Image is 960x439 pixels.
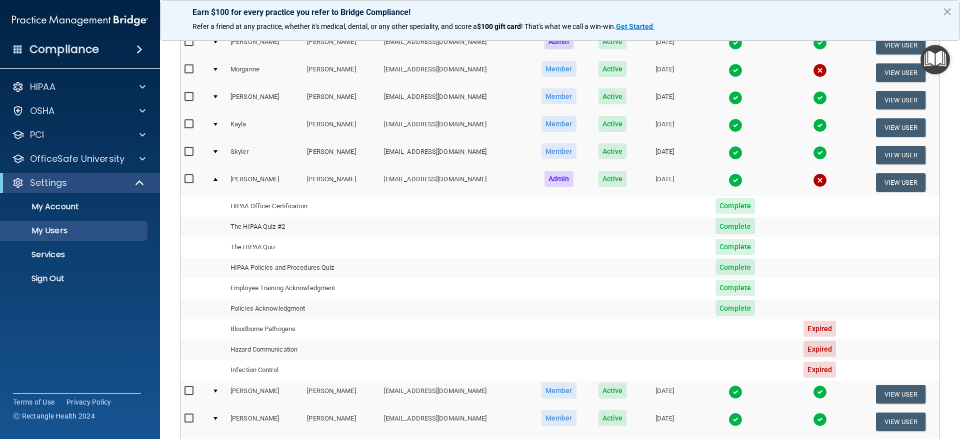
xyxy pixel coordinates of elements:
span: Member [541,116,576,132]
td: [DATE] [637,31,692,59]
img: tick.e7d51cea.svg [813,36,827,50]
td: [EMAIL_ADDRESS][DOMAIN_NAME] [380,31,530,59]
td: [EMAIL_ADDRESS][DOMAIN_NAME] [380,381,530,408]
button: View User [876,146,925,164]
img: tick.e7d51cea.svg [728,413,742,427]
span: Active [598,61,627,77]
td: Kayla [226,114,303,141]
img: PMB logo [12,10,148,30]
a: PCI [12,129,145,141]
td: [PERSON_NAME] [303,114,379,141]
button: View User [876,385,925,404]
a: Privacy Policy [66,397,111,407]
span: Expired [803,341,836,357]
p: Earn $100 for every practice you refer to Bridge Compliance! [192,7,927,17]
span: Expired [803,362,836,378]
img: tick.e7d51cea.svg [813,118,827,132]
td: [PERSON_NAME] [226,31,303,59]
button: View User [876,413,925,431]
span: Active [598,410,627,426]
a: Get Started [616,22,654,30]
span: Member [541,383,576,399]
p: PCI [30,129,44,141]
td: [DATE] [637,59,692,86]
img: tick.e7d51cea.svg [728,173,742,187]
strong: $100 gift card [477,22,521,30]
td: The HIPAA Quiz [226,237,380,258]
td: [PERSON_NAME] [303,408,379,435]
a: HIPAA [12,81,145,93]
span: Member [541,410,576,426]
td: [PERSON_NAME] [226,169,303,196]
p: Services [6,250,143,260]
td: Morganne [226,59,303,86]
p: My Account [6,202,143,212]
td: [DATE] [637,381,692,408]
button: View User [876,91,925,109]
img: tick.e7d51cea.svg [728,91,742,105]
button: Close [942,3,952,19]
span: Complete [715,259,755,275]
td: [PERSON_NAME] [226,86,303,114]
span: Active [598,171,627,187]
img: cross.ca9f0e7f.svg [813,63,827,77]
td: Infection Control [226,360,380,380]
img: cross.ca9f0e7f.svg [813,173,827,187]
img: tick.e7d51cea.svg [728,36,742,50]
td: The HIPAA Quiz #2 [226,217,380,237]
td: Policies Acknowledgment [226,299,380,319]
td: [PERSON_NAME] [303,86,379,114]
img: tick.e7d51cea.svg [728,385,742,399]
td: [DATE] [637,169,692,196]
span: Active [598,88,627,104]
span: Refer a friend at any practice, whether it's medical, dental, or any other speciality, and score a [192,22,477,30]
p: Settings [30,177,67,189]
span: Admin [544,171,573,187]
span: Active [598,33,627,49]
span: Active [598,143,627,159]
h4: Compliance [29,42,99,56]
td: [EMAIL_ADDRESS][DOMAIN_NAME] [380,59,530,86]
td: [EMAIL_ADDRESS][DOMAIN_NAME] [380,169,530,196]
span: Complete [715,280,755,296]
p: OfficeSafe University [30,153,124,165]
span: ! That's what we call a win-win. [521,22,616,30]
span: Complete [715,300,755,316]
button: View User [876,118,925,137]
button: Open Resource Center [920,45,950,74]
p: Sign Out [6,274,143,284]
td: [DATE] [637,86,692,114]
span: Complete [715,198,755,214]
p: My Users [6,226,143,236]
span: Active [598,383,627,399]
span: Complete [715,218,755,234]
button: View User [876,63,925,82]
span: Member [541,88,576,104]
td: Bloodborne Pathogens [226,319,380,339]
td: [EMAIL_ADDRESS][DOMAIN_NAME] [380,114,530,141]
img: tick.e7d51cea.svg [813,413,827,427]
span: Expired [803,321,836,337]
span: Complete [715,239,755,255]
img: tick.e7d51cea.svg [728,118,742,132]
span: Active [598,116,627,132]
td: [DATE] [637,114,692,141]
img: tick.e7d51cea.svg [813,91,827,105]
strong: Get Started [616,22,653,30]
span: Ⓒ Rectangle Health 2024 [13,411,95,421]
span: Member [541,143,576,159]
td: Hazard Communication [226,339,380,360]
td: [PERSON_NAME] [226,408,303,435]
img: tick.e7d51cea.svg [728,63,742,77]
td: [DATE] [637,141,692,169]
td: [PERSON_NAME] [226,381,303,408]
td: [EMAIL_ADDRESS][DOMAIN_NAME] [380,141,530,169]
td: [EMAIL_ADDRESS][DOMAIN_NAME] [380,408,530,435]
td: Skyler [226,141,303,169]
td: [PERSON_NAME] [303,381,379,408]
td: Employee Training Acknowledgment [226,278,380,299]
span: Admin [544,33,573,49]
td: [EMAIL_ADDRESS][DOMAIN_NAME] [380,86,530,114]
td: [PERSON_NAME] [303,169,379,196]
a: OfficeSafe University [12,153,145,165]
